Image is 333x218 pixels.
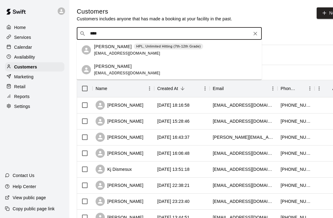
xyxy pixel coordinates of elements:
div: Kj Dismesux [96,165,132,174]
div: +18596295485 [281,118,311,124]
div: Name [96,80,107,97]
span: [EMAIL_ADDRESS][DOMAIN_NAME] [94,71,160,75]
p: Contact Us [13,172,35,179]
div: +18593259477 [281,182,311,188]
div: nthomas0425@gmail.com [213,198,274,204]
div: 2025-08-13 18:16:58 [157,102,190,108]
div: bhensley0216@gmail.com [213,118,274,124]
h5: Customers [77,7,232,16]
p: Services [14,34,31,40]
div: 2025-08-11 16:06:48 [157,150,190,156]
a: Retail [5,82,64,91]
div: Created At [157,80,178,97]
p: Reports [14,93,30,100]
div: 2025-08-05 22:38:21 [157,182,190,188]
div: Henry Thomas [82,45,91,55]
div: +18594941940 [281,134,311,140]
div: [PERSON_NAME] [96,149,143,158]
div: +18596992747 [281,102,311,108]
p: Retail [14,84,26,90]
button: Sort [178,84,187,93]
p: Calendar [14,44,32,50]
a: Marketing [5,72,64,81]
a: Services [5,33,64,42]
p: Availability [14,54,35,60]
div: Email [213,80,224,97]
p: Customers includes anyone that has made a booking at your facility in the past. [77,16,232,22]
p: Settings [14,103,30,109]
p: Home [14,24,26,31]
div: 2025-08-04 23:23:40 [157,198,190,204]
button: Menu [314,84,324,93]
div: mrs.frankenburger@gmail.com [213,134,274,140]
button: Sort [324,84,332,93]
div: Search customers by name or email [77,27,262,40]
div: +18595163895 [281,166,311,172]
button: Sort [297,84,305,93]
div: Created At [154,80,210,97]
span: [EMAIL_ADDRESS][DOMAIN_NAME] [94,51,160,56]
button: Sort [107,84,116,93]
div: [PERSON_NAME] [96,197,143,206]
a: Availability [5,52,64,62]
div: Henry Freeman [82,65,91,74]
p: Help Center [13,183,36,190]
div: [PERSON_NAME] [96,181,143,190]
p: [PERSON_NAME] [94,43,132,50]
button: Menu [268,84,277,93]
a: Reports [5,92,64,101]
div: [PERSON_NAME] [96,101,143,110]
button: Menu [145,84,154,93]
div: ryanred28@outlook.com [213,150,274,156]
button: Sort [224,84,232,93]
a: Customers [5,62,64,72]
div: 2025-08-10 13:51:18 [157,166,190,172]
div: Name [92,80,154,97]
p: HPL, Unlimited Hitting (7th-12th Grade) [136,44,201,49]
p: Copy public page link [13,206,55,212]
div: Phone Number [277,80,314,97]
div: kjdismeaux4@gmail.com [213,166,274,172]
a: Home [5,23,64,32]
p: Customers [14,64,37,70]
button: Menu [305,84,314,93]
div: Email [210,80,277,97]
div: 2025-08-11 16:43:37 [157,134,190,140]
div: [PERSON_NAME] [96,117,143,126]
div: Phone Number [281,80,297,97]
a: Settings [5,102,64,111]
button: Clear [251,29,260,38]
div: 2025-08-12 15:28:46 [157,118,190,124]
div: joey_wiley@hotmail.com [213,102,274,108]
div: +15022320263 [281,150,311,156]
div: +18593225950 [281,198,311,204]
div: kylerclaunch3@gmail.com [213,182,274,188]
p: View public page [13,195,46,201]
button: Menu [200,84,210,93]
p: Marketing [14,74,34,80]
a: Calendar [5,43,64,52]
p: [PERSON_NAME] [94,63,132,70]
div: [PERSON_NAME] [96,133,143,142]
